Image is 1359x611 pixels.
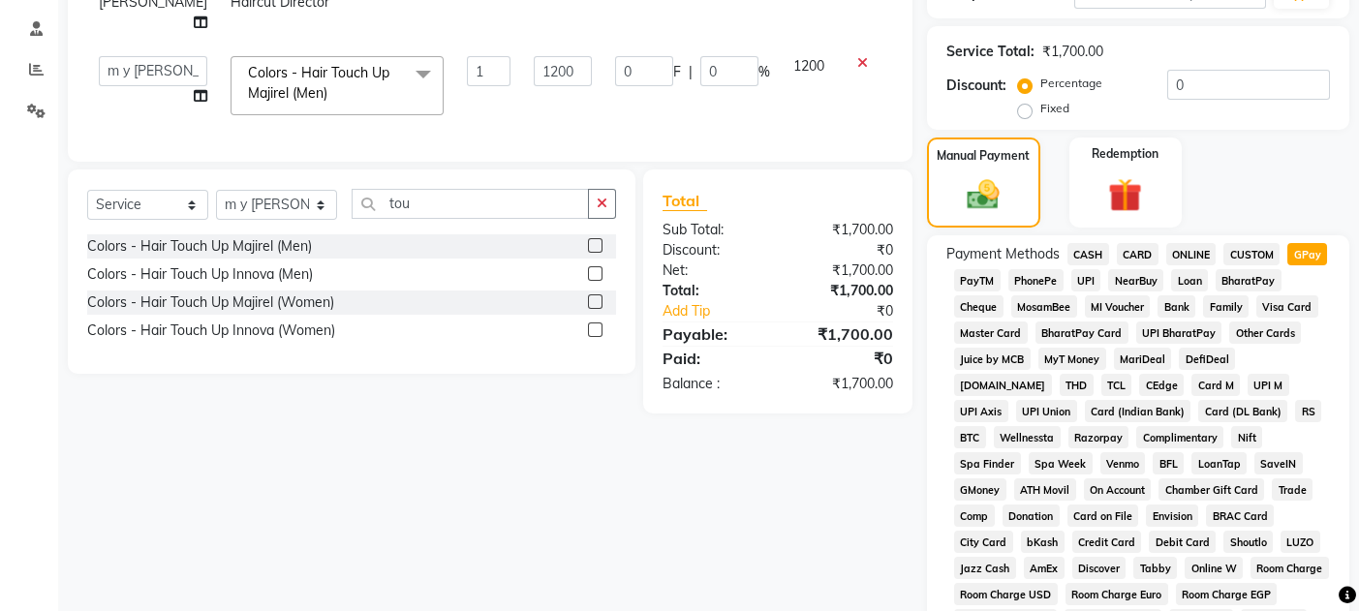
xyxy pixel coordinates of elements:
span: MosamBee [1011,295,1077,318]
span: Payment Methods [946,244,1060,264]
span: BTC [954,426,986,448]
label: Percentage [1040,75,1102,92]
div: Colors - Hair Touch Up Innova (Men) [87,264,313,285]
span: City Card [954,531,1013,553]
span: AmEx [1024,557,1065,579]
span: UPI M [1248,374,1289,396]
div: ₹1,700.00 [1042,42,1103,62]
div: Colors - Hair Touch Up Majirel (Men) [87,236,312,257]
span: Complimentary [1136,426,1223,448]
input: Search or Scan [352,189,589,219]
span: Master Card [954,321,1028,344]
span: Envision [1146,504,1198,527]
span: Card (Indian Bank) [1085,400,1191,422]
span: BharatPay Card [1035,321,1128,344]
div: Service Total: [946,42,1035,62]
span: [DOMAIN_NAME] [954,374,1052,396]
span: UPI Axis [954,400,1008,422]
span: Family [1203,295,1249,318]
span: SaveIN [1254,452,1303,474]
span: BharatPay [1216,269,1282,291]
span: UPI Union [1016,400,1077,422]
img: _cash.svg [957,176,1009,214]
span: Nift [1231,426,1262,448]
a: Add Tip [648,301,799,321]
span: Room Charge [1251,557,1329,579]
span: Room Charge USD [954,583,1058,605]
span: RS [1295,400,1321,422]
div: ₹1,700.00 [778,220,908,240]
div: Discount: [648,240,778,260]
span: Card M [1191,374,1240,396]
span: Room Charge Euro [1066,583,1168,605]
span: Discover [1072,557,1127,579]
span: Debit Card [1149,531,1216,553]
div: Discount: [946,76,1006,96]
div: Sub Total: [648,220,778,240]
span: CEdge [1139,374,1184,396]
span: 1200 [793,57,824,75]
span: ONLINE [1166,243,1217,265]
span: bKash [1021,531,1065,553]
span: THD [1060,374,1094,396]
span: % [758,62,770,82]
div: Total: [648,281,778,301]
div: ₹0 [778,347,908,370]
span: BRAC Card [1206,504,1274,527]
span: MyT Money [1038,348,1106,370]
span: Wellnessta [994,426,1061,448]
span: ATH Movil [1014,478,1076,501]
label: Manual Payment [937,147,1030,165]
div: Colors - Hair Touch Up Innova (Women) [87,321,335,341]
span: NearBuy [1108,269,1163,291]
span: Visa Card [1256,295,1318,318]
span: Comp [954,504,995,527]
span: Tabby [1133,557,1177,579]
div: Colors - Hair Touch Up Majirel (Women) [87,292,334,313]
span: Cheque [954,295,1004,318]
span: Shoutlo [1223,531,1273,553]
span: PhonePe [1008,269,1064,291]
span: Loan [1171,269,1208,291]
span: CUSTOM [1223,243,1280,265]
span: CASH [1067,243,1109,265]
div: ₹0 [799,301,908,321]
span: Credit Card [1072,531,1142,553]
span: Bank [1158,295,1195,318]
span: Juice by MCB [954,348,1031,370]
div: Balance : [648,374,778,394]
span: UPI [1071,269,1101,291]
span: Jazz Cash [954,557,1016,579]
span: Trade [1272,478,1313,501]
span: TCL [1101,374,1132,396]
span: Spa Week [1029,452,1093,474]
div: Paid: [648,347,778,370]
span: Chamber Gift Card [1158,478,1264,501]
img: _gift.svg [1097,174,1153,217]
span: GMoney [954,478,1006,501]
span: LoanTap [1191,452,1247,474]
span: Room Charge EGP [1176,583,1278,605]
span: CARD [1117,243,1158,265]
label: Redemption [1092,145,1158,163]
span: F [673,62,681,82]
span: BFL [1153,452,1184,474]
span: UPI BharatPay [1136,321,1222,344]
span: Card on File [1067,504,1139,527]
span: PayTM [954,269,1001,291]
span: Card (DL Bank) [1198,400,1287,422]
span: LUZO [1281,531,1320,553]
span: MariDeal [1114,348,1172,370]
span: Donation [1003,504,1060,527]
span: Venmo [1100,452,1146,474]
div: ₹1,700.00 [778,281,908,301]
label: Fixed [1040,100,1069,117]
a: x [327,84,336,102]
div: Payable: [648,322,778,346]
div: Net: [648,260,778,281]
div: ₹1,700.00 [778,322,908,346]
span: On Account [1084,478,1152,501]
span: DefiDeal [1179,348,1235,370]
div: ₹1,700.00 [778,374,908,394]
div: ₹1,700.00 [778,260,908,281]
